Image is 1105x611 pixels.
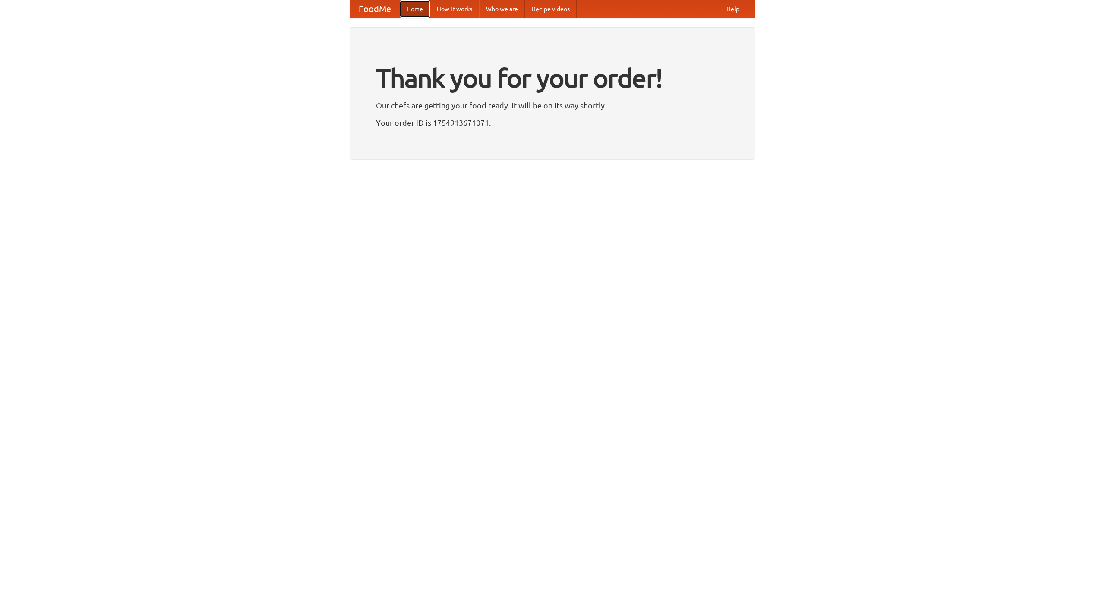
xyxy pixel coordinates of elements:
[525,0,577,18] a: Recipe videos
[479,0,525,18] a: Who we are
[376,57,729,99] h1: Thank you for your order!
[720,0,746,18] a: Help
[430,0,479,18] a: How it works
[376,116,729,129] p: Your order ID is 1754913671071.
[376,99,729,112] p: Our chefs are getting your food ready. It will be on its way shortly.
[400,0,430,18] a: Home
[350,0,400,18] a: FoodMe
